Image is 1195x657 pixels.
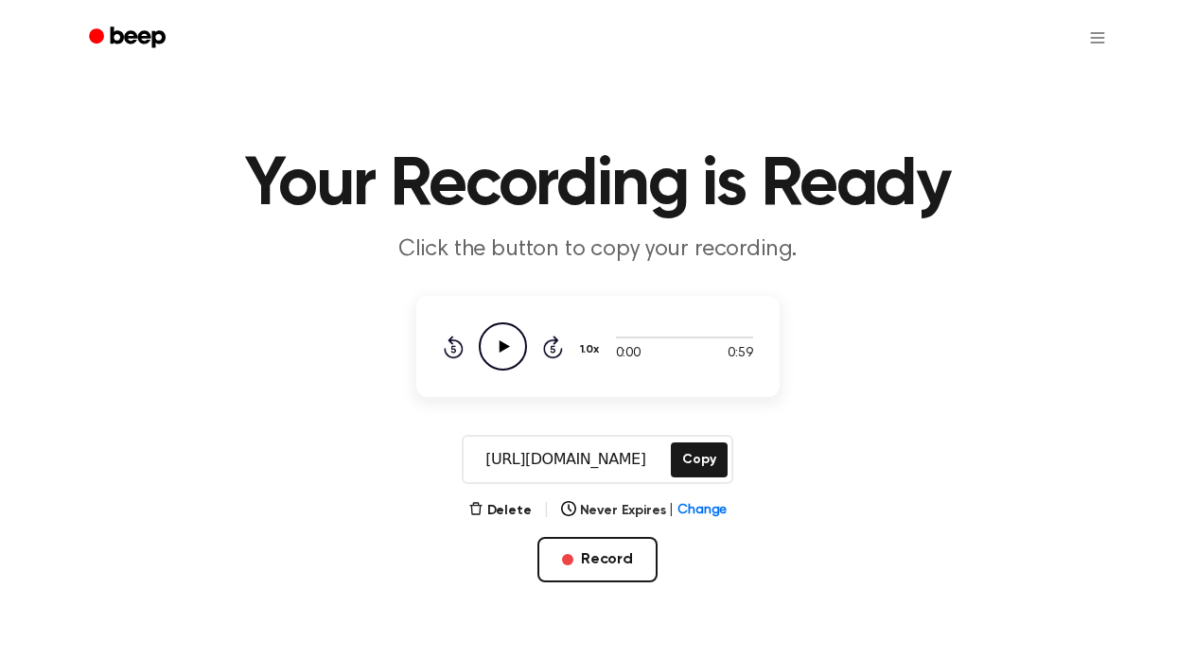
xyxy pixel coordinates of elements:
[616,344,641,364] span: 0:00
[578,334,606,366] button: 1.0x
[537,537,658,582] button: Record
[669,501,674,521] span: |
[76,20,183,57] a: Beep
[671,442,727,477] button: Copy
[114,151,1082,219] h1: Your Recording is Ready
[728,344,752,364] span: 0:59
[543,499,550,522] span: |
[561,501,728,521] button: Never Expires|Change
[235,234,961,266] p: Click the button to copy your recording.
[468,501,532,521] button: Delete
[677,501,727,521] span: Change
[1075,15,1120,61] button: Open menu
